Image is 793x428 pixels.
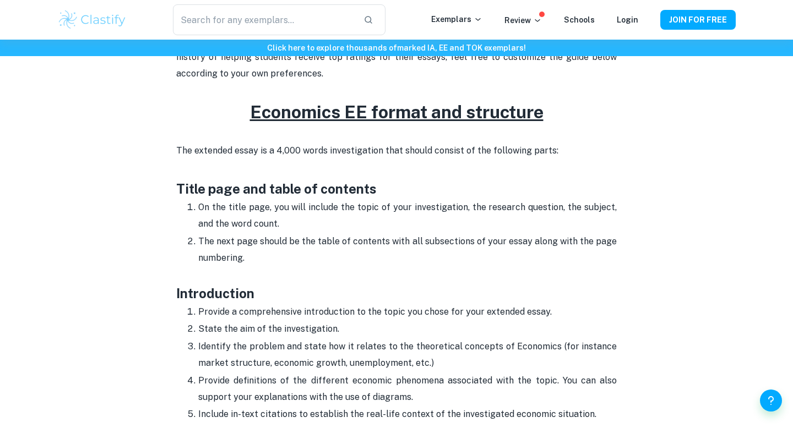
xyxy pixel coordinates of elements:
p: Identify the problem and state how it relates to the theoretical concepts of Economics (for insta... [198,338,617,372]
strong: Title page and table of contents [176,181,377,196]
h6: Click here to explore thousands of marked IA, EE and TOK exemplars ! [2,42,791,54]
p: Include in-text citations to establish the real-life context of the investigated economic situation. [198,406,617,422]
p: Exemplars [431,13,482,25]
p: The next page should be the table of contents with all subsections of your essay along with the p... [198,233,617,283]
u: Economics EE format and structure [250,102,544,122]
p: The extended essay is a 4,000 words investigation that should consist of the following parts: [176,125,617,159]
p: On the title page, you will include the topic of your investigation, the research question, the s... [198,199,617,233]
a: Schools [564,15,595,24]
p: Review [504,14,542,26]
p: Provide a comprehensive introduction to the topic you chose for your extended essay. [198,304,617,320]
button: JOIN FOR FREE [660,10,736,30]
img: Clastify logo [57,9,127,31]
p: Provide definitions of the different economic phenomena associated with the topic. You can also s... [198,372,617,406]
strong: Introduction [176,286,254,301]
button: Help and Feedback [760,389,782,411]
a: Login [617,15,638,24]
p: State the aim of the investigation. [198,321,617,337]
input: Search for any exemplars... [173,4,355,35]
